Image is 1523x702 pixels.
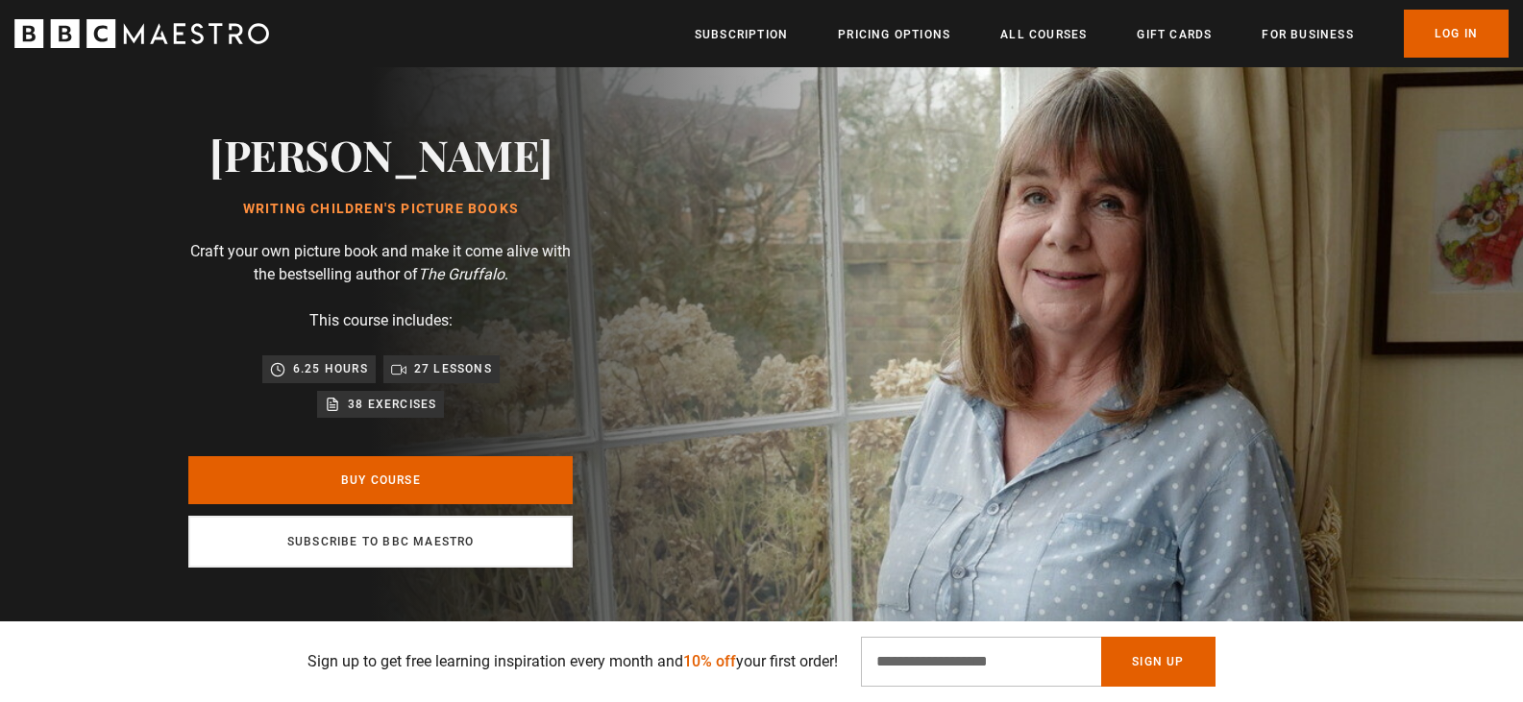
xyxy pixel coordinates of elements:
[188,516,573,568] a: Subscribe to BBC Maestro
[209,202,553,217] h1: Writing Children's Picture Books
[1404,10,1509,58] a: Log In
[209,130,553,179] h2: [PERSON_NAME]
[307,650,838,673] p: Sign up to get free learning inspiration every month and your first order!
[1262,25,1353,44] a: For business
[1101,637,1215,687] button: Sign Up
[695,10,1509,58] nav: Primary
[14,19,269,48] svg: BBC Maestro
[414,359,492,378] p: 27 lessons
[309,309,453,332] p: This course includes:
[418,265,504,283] i: The Gruffalo
[683,652,736,670] span: 10% off
[1137,25,1212,44] a: Gift Cards
[838,25,950,44] a: Pricing Options
[188,240,573,286] p: Craft your own picture book and make it come alive with the bestselling author of .
[1000,25,1087,44] a: All Courses
[695,25,788,44] a: Subscription
[293,359,368,378] p: 6.25 hours
[188,456,573,504] a: Buy Course
[348,395,436,414] p: 38 exercises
